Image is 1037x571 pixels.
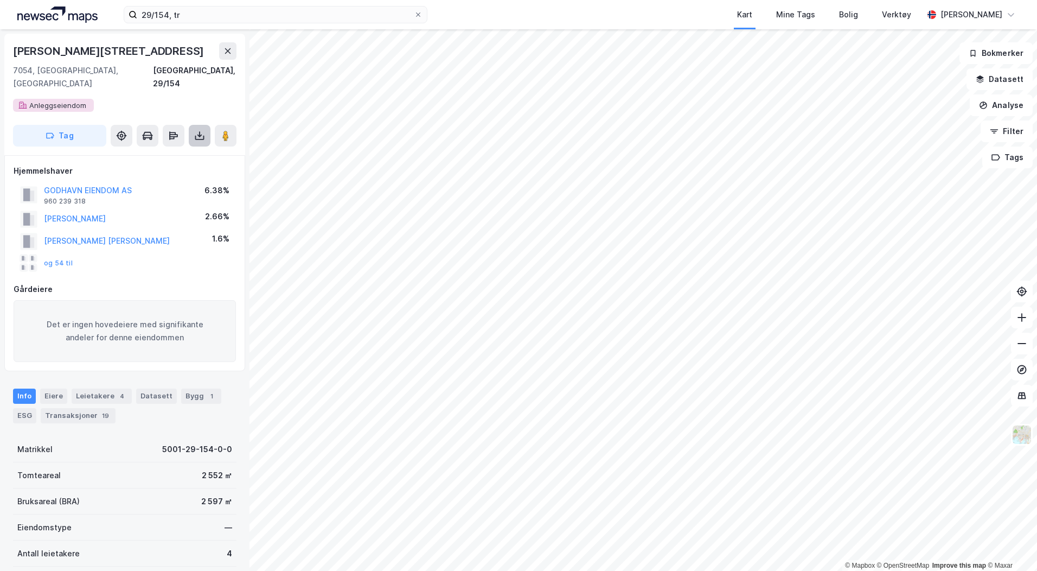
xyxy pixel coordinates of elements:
div: 960 239 318 [44,197,86,206]
div: Matrikkel [17,443,53,456]
img: Z [1012,424,1032,445]
button: Tag [13,125,106,147]
div: Hjemmelshaver [14,164,236,177]
div: Info [13,389,36,404]
div: 2 597 ㎡ [201,495,232,508]
button: Tags [982,147,1033,168]
iframe: Chat Widget [983,519,1037,571]
div: Tomteareal [17,469,61,482]
div: 19 [100,410,111,421]
div: — [225,521,232,534]
div: Mine Tags [776,8,815,21]
input: Søk på adresse, matrikkel, gårdeiere, leietakere eller personer [137,7,414,23]
div: 4 [227,547,232,560]
a: Improve this map [932,562,986,569]
div: [PERSON_NAME][STREET_ADDRESS] [13,42,206,60]
div: 1 [206,391,217,402]
div: Antall leietakere [17,547,80,560]
a: OpenStreetMap [877,562,930,569]
div: Datasett [136,389,177,404]
div: Eiendomstype [17,521,72,534]
div: Verktøy [882,8,911,21]
div: 4 [117,391,127,402]
div: Bygg [181,389,221,404]
button: Datasett [966,68,1033,90]
div: 5001-29-154-0-0 [162,443,232,456]
div: 2.66% [205,210,229,223]
div: 2 552 ㎡ [202,469,232,482]
div: Eiere [40,389,67,404]
img: logo.a4113a55bc3d86da70a041830d287a7e.svg [17,7,98,23]
div: 6.38% [204,184,229,197]
div: 7054, [GEOGRAPHIC_DATA], [GEOGRAPHIC_DATA] [13,64,153,90]
div: Bruksareal (BRA) [17,495,80,508]
div: Kart [737,8,752,21]
div: Kontrollprogram for chat [983,519,1037,571]
div: [GEOGRAPHIC_DATA], 29/154 [153,64,236,90]
div: [PERSON_NAME] [940,8,1002,21]
div: Det er ingen hovedeiere med signifikante andeler for denne eiendommen [14,300,236,362]
div: Transaksjoner [41,408,116,423]
button: Analyse [970,94,1033,116]
div: Gårdeiere [14,283,236,296]
div: Bolig [839,8,858,21]
div: 1.6% [212,232,229,245]
div: ESG [13,408,36,423]
a: Mapbox [845,562,875,569]
button: Bokmerker [959,42,1033,64]
div: Leietakere [72,389,132,404]
button: Filter [981,120,1033,142]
